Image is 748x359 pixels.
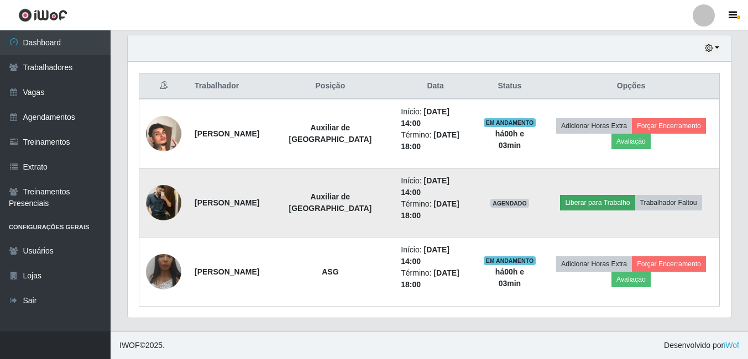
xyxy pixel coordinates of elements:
li: Início: [401,106,470,129]
span: IWOF [119,341,140,350]
span: Desenvolvido por [664,340,739,351]
strong: [PERSON_NAME] [195,198,259,207]
img: CoreUI Logo [18,8,67,22]
th: Status [477,73,543,99]
strong: Auxiliar de [GEOGRAPHIC_DATA] [289,192,372,213]
th: Data [394,73,477,99]
strong: há 00 h e 03 min [495,267,524,288]
time: [DATE] 14:00 [401,245,449,266]
span: © 2025 . [119,340,165,351]
button: Avaliação [611,134,651,149]
li: Término: [401,129,470,152]
img: 1703145599560.jpeg [146,233,181,311]
img: 1745620439120.jpeg [146,179,181,226]
time: [DATE] 14:00 [401,176,449,197]
button: Avaliação [611,272,651,287]
th: Opções [543,73,720,99]
button: Adicionar Horas Extra [556,118,632,134]
strong: Auxiliar de [GEOGRAPHIC_DATA] [289,123,372,144]
li: Término: [401,198,470,221]
span: AGENDADO [490,199,529,208]
button: Trabalhador Faltou [635,195,702,210]
strong: [PERSON_NAME] [195,267,259,276]
th: Trabalhador [188,73,266,99]
th: Posição [266,73,394,99]
button: Liberar para Trabalho [560,195,635,210]
li: Início: [401,175,470,198]
button: Adicionar Horas Extra [556,256,632,272]
span: EM ANDAMENTO [484,256,536,265]
span: EM ANDAMENTO [484,118,536,127]
li: Término: [401,267,470,291]
strong: [PERSON_NAME] [195,129,259,138]
time: [DATE] 14:00 [401,107,449,128]
strong: ASG [322,267,338,276]
a: iWof [724,341,739,350]
li: Início: [401,244,470,267]
img: 1726002463138.jpeg [146,102,181,165]
strong: há 00 h e 03 min [495,129,524,150]
button: Forçar Encerramento [632,256,706,272]
button: Forçar Encerramento [632,118,706,134]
